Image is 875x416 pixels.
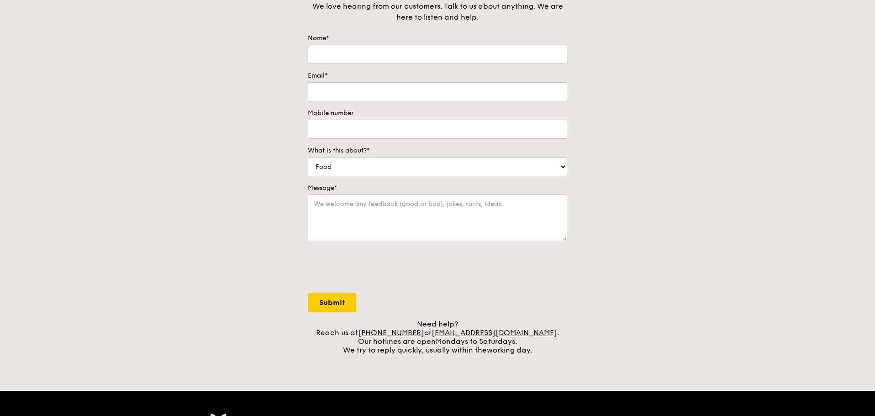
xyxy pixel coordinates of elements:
[308,293,356,312] input: Submit
[308,320,567,354] div: Need help? Reach us at or . Our hotlines are open We try to reply quickly, usually within the
[487,346,532,354] span: working day.
[308,71,567,80] label: Email*
[358,328,424,337] a: [PHONE_NUMBER]
[308,34,567,43] label: Name*
[432,328,557,337] a: [EMAIL_ADDRESS][DOMAIN_NAME]
[308,146,567,155] label: What is this about?*
[308,250,447,286] iframe: reCAPTCHA
[436,337,517,346] span: Mondays to Saturdays.
[308,1,567,23] div: We love hearing from our customers. Talk to us about anything. We are here to listen and help.
[308,109,567,118] label: Mobile number
[308,184,567,193] label: Message*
